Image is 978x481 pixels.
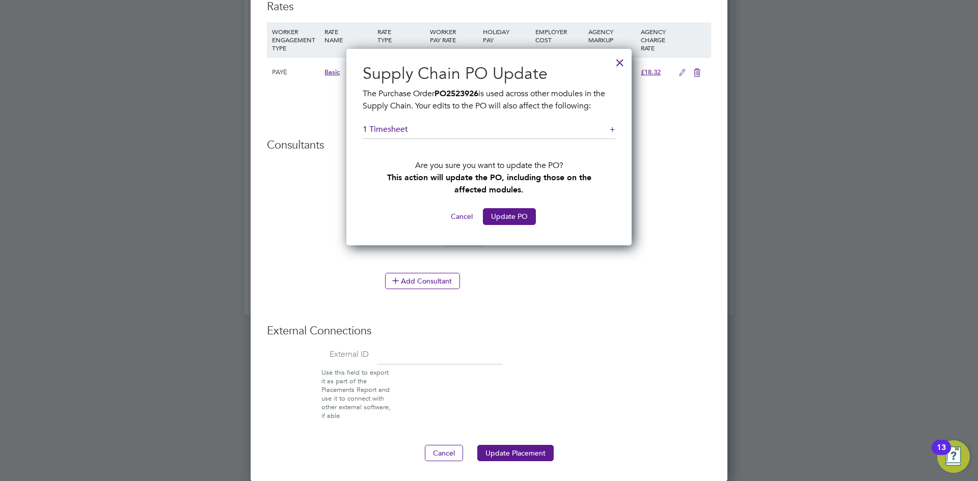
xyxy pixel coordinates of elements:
p: Are you sure you want to update the PO? [363,143,615,196]
div: WORKER PAY RATE [427,22,480,49]
h3: Consultants [267,138,711,153]
div: AGENCY MARKUP [586,22,638,49]
h2: Supply Chain PO Update [363,63,615,84]
div: + [610,124,615,135]
span: Basic [324,68,340,76]
li: 1. [267,161,711,186]
button: Update Placement [477,445,554,461]
p: The Purchase Order is used across other modules in the Supply Chain. Your edits to the PO will al... [363,88,615,112]
div: AGENCY CHARGE RATE [638,22,673,57]
button: Open Resource Center, 13 new notifications [937,440,970,473]
div: 13 [937,447,946,461]
div: RATE TYPE [375,22,427,49]
button: Update PO [483,208,536,224]
button: Cancel [443,208,481,224]
h5: 1 Timesheet [363,124,615,139]
div: PAYE [269,58,322,87]
b: This action will update the PO, including those on the affected modules. [387,173,591,194]
button: Cancel [425,445,463,461]
h3: External Connections [267,324,711,338]
button: Add Consultant [385,273,460,289]
div: EMPLOYER COST [533,22,585,49]
label: External ID [267,349,369,360]
b: PO2523926 [434,89,478,98]
div: RATE NAME [322,22,374,49]
span: Use this field to export it as part of the Placements Report and use it to connect with other ext... [321,368,391,419]
span: £18.32 [641,68,661,76]
div: HOLIDAY PAY [480,22,533,49]
div: WORKER ENGAGEMENT TYPE [269,22,322,57]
